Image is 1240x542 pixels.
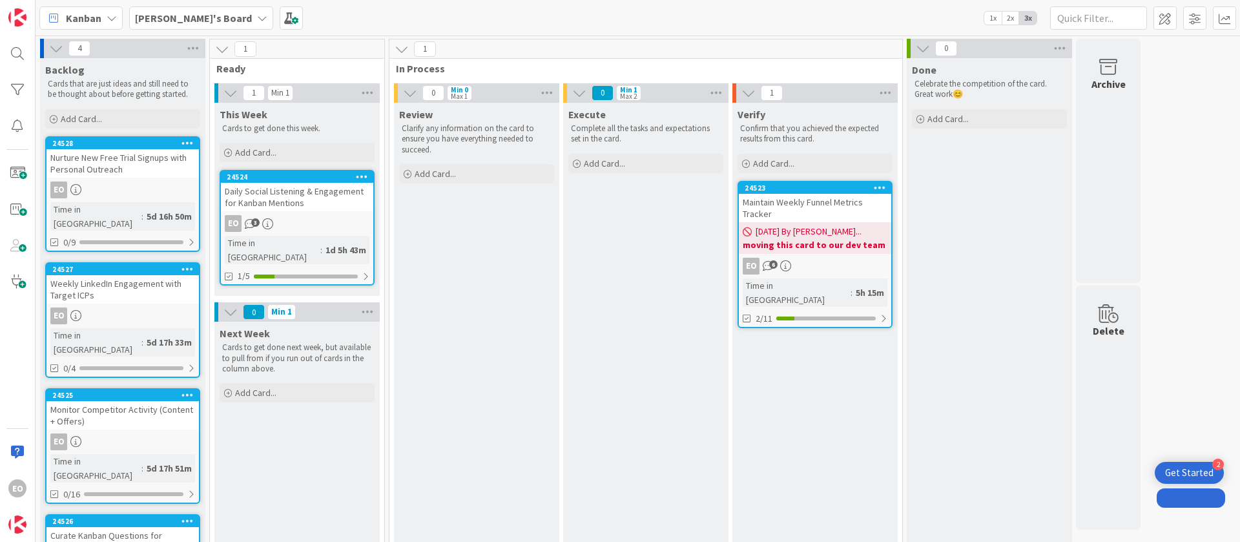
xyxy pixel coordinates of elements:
img: avatar [8,516,26,534]
span: 😊 [953,89,963,99]
span: 2x [1002,12,1019,25]
span: Execute [568,108,606,121]
span: In Process [396,62,886,75]
span: : [141,209,143,224]
a: 24523Maintain Weekly Funnel Metrics Tracker[DATE] By [PERSON_NAME]...moving this card to our dev ... [738,181,893,328]
a: 24525Monitor Competitor Activity (Content + Offers)EOTime in [GEOGRAPHIC_DATA]:5d 17h 51m0/16 [45,388,200,504]
div: Open Get Started checklist, remaining modules: 2 [1155,462,1224,484]
span: Backlog [45,63,85,76]
span: Kanban [66,10,101,26]
span: : [141,461,143,475]
span: 2/11 [756,312,772,326]
div: Time in [GEOGRAPHIC_DATA] [50,328,141,357]
span: [DATE] By [PERSON_NAME]... [756,225,862,238]
div: Min 1 [271,90,289,96]
a: 24528Nurture New Free Trial Signups with Personal OutreachEOTime in [GEOGRAPHIC_DATA]:5d 16h 50m0/9 [45,136,200,252]
div: Get Started [1165,466,1214,479]
span: 6 [769,260,778,269]
div: EO [46,433,199,450]
div: 24526 [46,516,199,527]
div: Time in [GEOGRAPHIC_DATA] [225,236,320,264]
p: Clarify any information on the card to ensure you have everything needed to succeed. [402,123,552,155]
div: Min 1 [271,309,292,315]
span: Add Card... [753,158,794,169]
div: 24523Maintain Weekly Funnel Metrics Tracker [739,182,891,222]
span: Add Card... [235,387,276,399]
p: Cards to get done this week. [222,123,372,134]
div: EO [8,479,26,497]
div: EO [743,258,759,275]
p: Confirm that you achieved the expected results from this card. [740,123,890,145]
p: Cards to get done next week, but available to pull from if you run out of cards in the column above. [222,342,372,374]
div: Time in [GEOGRAPHIC_DATA] [50,202,141,231]
img: Visit kanbanzone.com [8,8,26,26]
div: 24527 [46,264,199,275]
a: 24527Weekly LinkedIn Engagement with Target ICPsEOTime in [GEOGRAPHIC_DATA]:5d 17h 33m0/4 [45,262,200,378]
div: 24525 [52,391,199,400]
div: 24525 [46,390,199,401]
div: 5d 16h 50m [143,209,195,224]
div: Min 1 [620,87,637,93]
div: EO [50,307,67,324]
div: 5h 15m [852,286,887,300]
div: 24524 [221,171,373,183]
div: 2 [1212,459,1224,470]
div: Max 2 [620,93,637,99]
div: 24527 [52,265,199,274]
span: Add Card... [584,158,625,169]
span: 1 [234,41,256,57]
span: : [851,286,852,300]
span: Add Card... [61,113,102,125]
div: Nurture New Free Trial Signups with Personal Outreach [46,149,199,178]
p: Celebrate the competition of the card. Great work [914,79,1064,100]
div: 24526 [52,517,199,526]
div: 24527Weekly LinkedIn Engagement with Target ICPs [46,264,199,304]
span: : [320,243,322,257]
span: Ready [216,62,368,75]
div: EO [50,182,67,198]
span: 3 [251,218,260,227]
span: 0 [422,85,444,101]
span: Done [912,63,936,76]
span: 0/16 [63,488,80,501]
span: 0/4 [63,362,76,375]
span: Add Card... [927,113,969,125]
span: This Week [220,108,267,121]
div: EO [225,215,242,232]
span: 1/5 [238,269,250,283]
div: Delete [1093,323,1124,339]
span: Verify [738,108,765,121]
div: Archive [1091,76,1126,92]
div: 24528 [52,139,199,148]
span: 1 [414,41,436,57]
div: 1d 5h 43m [322,243,369,257]
div: Time in [GEOGRAPHIC_DATA] [50,454,141,483]
div: Maintain Weekly Funnel Metrics Tracker [739,194,891,222]
div: 24524Daily Social Listening & Engagement for Kanban Mentions [221,171,373,211]
div: 24528 [46,138,199,149]
div: Min 0 [451,87,468,93]
p: Complete all the tasks and expectations set in the card. [571,123,721,145]
p: Cards that are just ideas and still need to be thought about before getting started. [48,79,198,100]
div: 24525Monitor Competitor Activity (Content + Offers) [46,390,199,430]
span: 0 [935,41,957,56]
div: 5d 17h 33m [143,335,195,349]
span: Add Card... [415,168,456,180]
span: 1 [761,85,783,101]
b: [PERSON_NAME]'s Board [135,12,252,25]
div: 24528Nurture New Free Trial Signups with Personal Outreach [46,138,199,178]
span: Add Card... [235,147,276,158]
div: Max 1 [451,93,468,99]
span: 1x [984,12,1002,25]
b: moving this card to our dev team [743,238,887,251]
div: EO [739,258,891,275]
div: 5d 17h 51m [143,461,195,475]
div: Time in [GEOGRAPHIC_DATA] [743,278,851,307]
span: Review [399,108,433,121]
span: 1 [243,85,265,101]
span: : [141,335,143,349]
span: 0 [592,85,614,101]
div: Weekly LinkedIn Engagement with Target ICPs [46,275,199,304]
span: 0/9 [63,236,76,249]
input: Quick Filter... [1050,6,1147,30]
